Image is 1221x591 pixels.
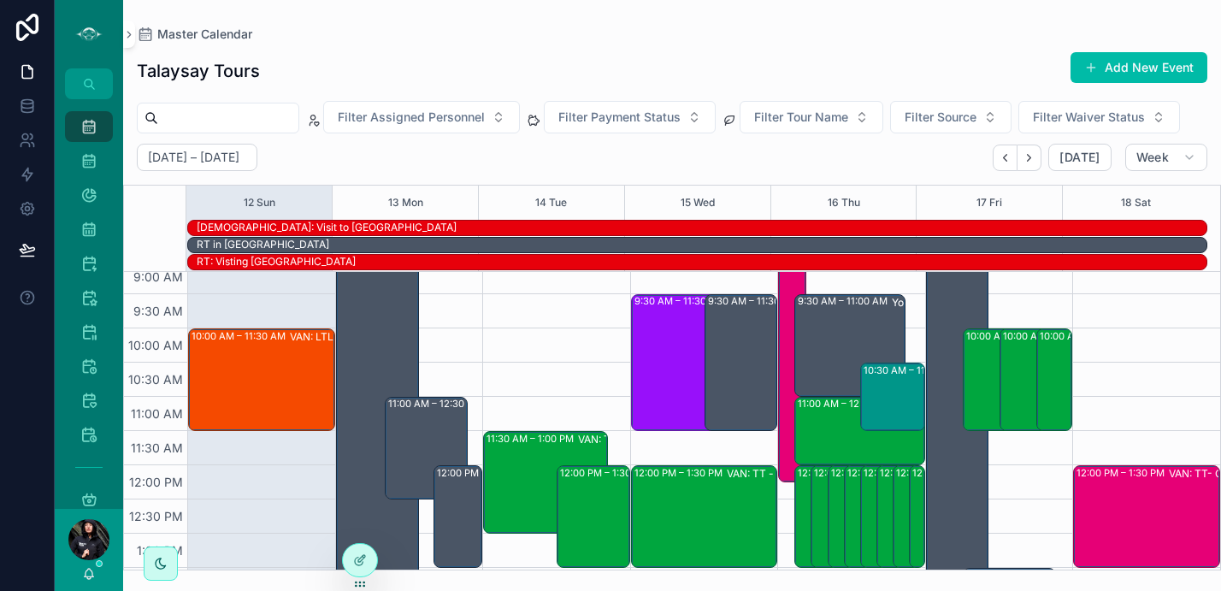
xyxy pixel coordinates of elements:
[578,433,698,446] div: VAN: TT - School Program (Private) (19) [PERSON_NAME], [GEOGRAPHIC_DATA]:UYYE-TTID
[634,466,727,480] div: 12:00 PM – 1:30 PM
[124,372,187,387] span: 10:30 AM
[864,363,962,377] div: 10:30 AM – 11:30 AM
[1003,329,1101,343] div: 10:00 AM – 11:30 AM
[754,109,848,126] span: Filter Tour Name
[877,466,903,567] div: 12:00 PM – 1:30 PM
[828,186,860,220] button: 16 Thu
[847,466,940,480] div: 12:00 PM – 1:30 PM
[798,466,890,480] div: 12:00 PM – 1:30 PM
[896,466,988,480] div: 12:00 PM – 1:30 PM
[910,466,924,567] div: 12:00 PM – 1:30 PM
[1048,144,1111,171] button: [DATE]
[437,466,529,480] div: 12:00 PM – 1:30 PM
[798,294,892,308] div: 9:30 AM – 11:00 AM
[1076,466,1169,480] div: 12:00 PM – 1:30 PM
[535,186,567,220] button: 14 Tue
[880,466,972,480] div: 12:00 PM – 1:30 PM
[632,295,755,430] div: 9:30 AM – 11:30 AMVAN: ST & TO Blended (8) [PERSON_NAME], TW:FGWQ-BZVP
[905,109,976,126] span: Filter Source
[434,466,481,567] div: 12:00 PM – 1:30 PM
[1136,150,1169,165] span: Week
[137,59,260,83] h1: Talaysay Tours
[1033,109,1145,126] span: Filter Waiver Status
[386,398,467,499] div: 11:00 AM – 12:30 PM
[125,509,187,523] span: 12:30 PM
[129,304,187,318] span: 9:30 AM
[1074,466,1219,567] div: 12:00 PM – 1:30 PMVAN: TT- Custom (10) [PERSON_NAME], TW:EJXP-CMJR
[779,261,805,482] div: 9:00 AM – 12:15 PM
[197,255,356,269] div: RT: Visting [GEOGRAPHIC_DATA]
[798,397,895,411] div: 11:00 AM – 12:00 PM
[964,329,1024,430] div: 10:00 AM – 11:30 AM
[1040,329,1138,343] div: 10:00 AM – 11:30 AM
[290,330,432,344] div: VAN: LTL - [PERSON_NAME] (2) [PERSON_NAME], TW:ERDC-MTZY
[1017,145,1041,171] button: Next
[795,466,821,567] div: 12:00 PM – 1:30 PM
[1125,144,1207,171] button: Week
[484,432,607,533] div: 11:30 AM – 1:00 PMVAN: TT - School Program (Private) (19) [PERSON_NAME], [GEOGRAPHIC_DATA]:UYYE-TTID
[148,149,239,166] h2: [DATE] – [DATE]
[197,254,356,269] div: RT: Visting England
[831,466,923,480] div: 12:00 PM – 1:30 PM
[892,296,998,310] div: You’re invited to Corus Connect+ marketing expo, register now!
[681,186,715,220] button: 15 Wed
[795,398,924,464] div: 11:00 AM – 12:00 PMVAN: TT - [PERSON_NAME] (17) [PERSON_NAME], TW:TABJ-XBTW
[127,440,187,455] span: 11:30 AM
[727,467,869,481] div: VAN: TT - [PERSON_NAME] (2) Laxy Saunthararajan, TW:PYZR-CMDX
[740,101,883,133] button: Select Button
[388,186,423,220] button: 13 Mon
[708,294,802,308] div: 9:30 AM – 11:30 AM
[388,397,486,411] div: 11:00 AM – 12:30 PM
[125,475,187,489] span: 12:00 PM
[192,329,290,343] div: 10:00 AM – 11:30 AM
[189,329,334,430] div: 10:00 AM – 11:30 AMVAN: LTL - [PERSON_NAME] (2) [PERSON_NAME], TW:ERDC-MTZY
[861,466,887,567] div: 12:00 PM – 1:30 PM
[197,220,457,235] div: SHAE: Visit to Japan
[1121,186,1151,220] button: 18 Sat
[861,363,924,430] div: 10:30 AM – 11:30 AM
[137,26,252,43] a: Master Calendar
[890,101,1012,133] button: Select Button
[993,145,1017,171] button: Back
[1037,329,1072,430] div: 10:00 AM – 11:30 AM
[912,466,1005,480] div: 12:00 PM – 1:30 PM
[157,26,252,43] span: Master Calendar
[976,186,1002,220] div: 17 Fri
[338,109,485,126] span: Filter Assigned Personnel
[1018,101,1180,133] button: Select Button
[845,466,870,567] div: 12:00 PM – 1:30 PM
[814,466,906,480] div: 12:00 PM – 1:30 PM
[197,221,457,234] div: [DEMOGRAPHIC_DATA]: Visit to [GEOGRAPHIC_DATA]
[124,338,187,352] span: 10:00 AM
[323,101,520,133] button: Select Button
[829,466,854,567] div: 12:00 PM – 1:30 PM
[197,237,329,252] div: RT in UK
[129,269,187,284] span: 9:00 AM
[811,466,837,567] div: 12:00 PM – 1:30 PM
[560,466,652,480] div: 12:00 PM – 1:30 PM
[705,295,777,430] div: 9:30 AM – 11:30 AM
[864,466,956,480] div: 12:00 PM – 1:30 PM
[634,294,728,308] div: 9:30 AM – 11:30 AM
[894,466,919,567] div: 12:00 PM – 1:30 PM
[1071,52,1207,83] button: Add New Event
[197,238,329,251] div: RT in [GEOGRAPHIC_DATA]
[75,21,103,48] img: App logo
[127,406,187,421] span: 11:00 AM
[487,432,578,446] div: 11:30 AM – 1:00 PM
[1000,329,1061,430] div: 10:00 AM – 11:30 AM
[557,466,629,567] div: 12:00 PM – 1:30 PM
[632,466,777,567] div: 12:00 PM – 1:30 PMVAN: TT - [PERSON_NAME] (2) Laxy Saunthararajan, TW:PYZR-CMDX
[55,99,123,509] div: scrollable content
[1059,150,1100,165] span: [DATE]
[133,543,187,558] span: 1:00 PM
[244,186,275,220] button: 12 Sun
[544,101,716,133] button: Select Button
[795,295,905,396] div: 9:30 AM – 11:00 AMYou’re invited to Corus Connect+ marketing expo, register now!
